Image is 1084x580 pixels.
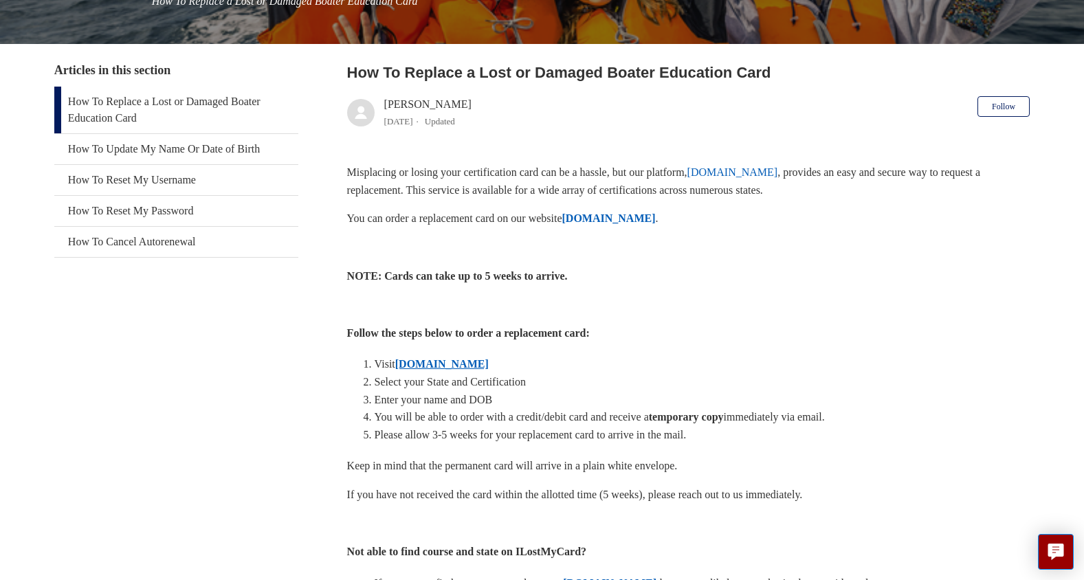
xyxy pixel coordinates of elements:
button: Follow Article [977,96,1030,117]
strong: NOTE: Cards can take up to 5 weeks to arrive. [347,270,568,282]
a: How To Update My Name Or Date of Birth [54,134,298,164]
strong: Not able to find course and state on ILostMyCard? [347,546,586,557]
span: Articles in this section [54,63,170,77]
span: You will be able to order with a credit/debit card and receive a immediately via email. [375,411,825,423]
div: [PERSON_NAME] [384,96,472,129]
p: Misplacing or losing your certification card can be a hassle, but our platform, , provides an eas... [347,164,1030,199]
a: [DOMAIN_NAME] [562,212,656,224]
span: If you have not received the card within the allotted time (5 weeks), please reach out to us imme... [347,489,803,500]
li: Updated [425,116,455,126]
strong: Follow the steps below to order a replacement card: [347,327,590,339]
a: How To Reset My Password [54,196,298,226]
span: You can order a replacement card on our website [347,212,562,224]
strong: temporary copy [649,411,724,423]
span: Visit [375,358,395,370]
a: How To Cancel Autorenewal [54,227,298,257]
a: [DOMAIN_NAME] [395,358,489,370]
span: Please allow 3-5 weeks for your replacement card to arrive in the mail. [375,429,687,440]
a: [DOMAIN_NAME] [687,166,778,178]
span: Enter your name and DOB [375,394,493,405]
h2: How To Replace a Lost or Damaged Boater Education Card [347,61,1030,84]
a: How To Replace a Lost or Damaged Boater Education Card [54,87,298,133]
button: Live chat [1038,534,1074,570]
span: . [656,212,659,224]
time: 04/08/2025, 12:48 [384,116,413,126]
a: How To Reset My Username [54,165,298,195]
span: Select your State and Certification [375,376,526,388]
span: Keep in mind that the permanent card will arrive in a plain white envelope. [347,460,678,471]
